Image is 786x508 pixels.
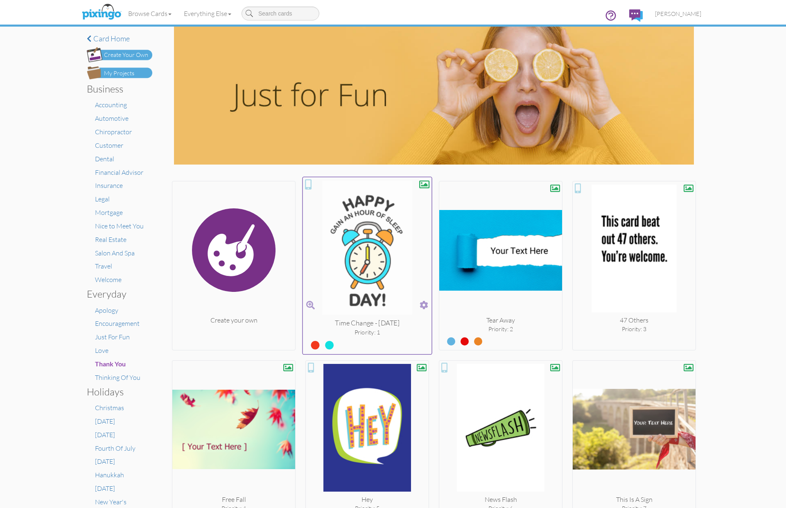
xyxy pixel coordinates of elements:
[95,360,126,368] a: Thank You
[87,47,152,62] img: create-own-button.png
[172,364,295,495] img: 20250908-205024-9e166ba402a1-250.png
[95,404,124,412] a: Christmas
[95,457,115,465] a: [DATE]
[649,3,707,24] a: [PERSON_NAME]
[573,364,696,495] img: 20240816-180402-2f96ae5dce54-250.png
[95,128,132,136] a: Chiropractor
[303,181,432,318] img: 20240906-173705-e8922b2e0e53-250.jpg
[655,10,701,17] span: [PERSON_NAME]
[95,101,127,109] a: Accounting
[242,7,319,20] input: Search cards
[172,495,295,504] div: Free Fall
[95,471,124,479] a: Hanukkah
[303,328,432,336] div: Priority: 1
[95,155,114,163] a: Dental
[95,114,129,122] a: Automotive
[629,9,643,22] img: comments.svg
[306,364,429,495] img: 20240829-232550-94c712b526c3-250.jpg
[573,316,696,325] div: 47 Others
[573,325,696,333] div: Priority: 3
[439,325,562,333] div: Priority: 2
[95,498,126,506] a: New Year's
[95,208,123,217] a: Mortgage
[573,495,696,504] div: This Is A Sign
[95,141,123,149] a: Customer
[87,84,146,94] h3: Business
[95,168,143,176] a: Financial Advisor
[95,444,136,452] a: Fourth Of July
[95,235,126,244] a: Real Estate
[95,306,118,314] a: Apology
[104,51,148,59] div: Create Your Own
[573,185,696,316] img: 20250730-184250-2e46d0b25ecb-250.png
[95,275,122,284] a: Welcome
[95,181,123,190] a: Insurance
[95,417,115,425] a: [DATE]
[95,195,110,203] a: Legal
[87,66,152,79] img: my-projects-button.png
[87,289,146,299] h3: Everyday
[104,69,134,78] div: My Projects
[439,364,562,495] img: 20240930-234650-bea9f74217c4-250.jpg
[95,249,135,257] a: Salon And Spa
[172,316,295,325] div: Create your own
[95,346,108,354] a: Love
[122,3,178,24] a: Browse Cards
[439,316,562,325] div: Tear Away
[439,495,562,504] div: News Flash
[95,484,115,492] a: [DATE]
[80,2,123,23] img: pixingo logo
[178,3,237,24] a: Everything Else
[95,319,140,327] a: Encouragement
[95,222,144,230] a: Nice to Meet You
[95,431,115,439] a: [DATE]
[174,27,693,165] img: just-for-fun.jpg
[303,318,432,328] div: Time Change - [DATE]
[439,185,562,316] img: 20231013-011955-51902ef7c694-250.jpg
[95,333,130,341] a: Just For Fun
[95,262,112,270] a: Travel
[172,185,295,316] img: create.svg
[87,35,152,43] a: Card home
[95,373,140,382] a: Thinking Of You
[306,495,429,504] div: Hey
[87,386,146,397] h3: Holidays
